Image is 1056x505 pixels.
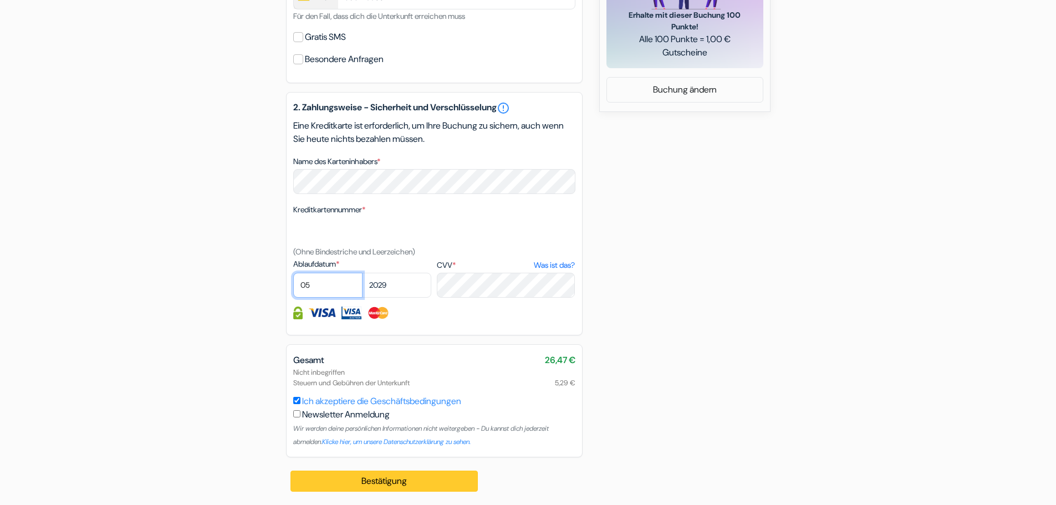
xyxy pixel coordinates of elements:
[620,9,750,33] span: Erhalte mit dieser Buchung 100 Punkte!
[322,437,471,446] a: Klicke hier, um unsere Datenschutzerklärung zu sehen.
[607,79,763,100] a: Buchung ändern
[293,367,575,388] div: Nicht inbegriffen Steuern und Gebühren der Unterkunft
[293,354,324,366] span: Gesamt
[302,408,390,421] label: Newsletter Anmeldung
[293,258,431,270] label: Ablaufdatum
[367,307,390,319] img: Master Card
[545,354,575,367] span: 26,47 €
[302,395,461,407] a: Ich akzeptiere die Geschäftsbedingungen
[555,378,575,388] span: 5,29 €
[290,471,478,492] button: Bestätigung
[293,307,303,319] img: Kreditkarteninformationen sind vollständig verschlüsselt und gesichert
[293,424,549,446] small: Wir werden deine persönlichen Informationen nicht weitergeben - Du kannst dich jederzeit abmelden.
[534,259,575,271] a: Was ist das?
[293,204,365,216] label: Kreditkartennummer
[293,247,415,257] small: (Ohne Bindestriche und Leerzeichen)
[293,11,465,21] small: Für den Fall, dass dich die Unterkunft erreichen muss
[620,33,750,59] span: Alle 100 Punkte = 1,00 € Gutscheine
[437,259,575,271] label: CVV
[293,119,575,146] p: Eine Kreditkarte ist erforderlich, um Ihre Buchung zu sichern, auch wenn Sie heute nichts bezahle...
[305,29,346,45] label: Gratis SMS
[308,307,336,319] img: Visa
[305,52,384,67] label: Besondere Anfragen
[341,307,361,319] img: Visa Electron
[497,101,510,115] a: error_outline
[293,156,380,167] label: Name des Karteninhabers
[293,101,575,115] h5: 2. Zahlungsweise - Sicherheit und Verschlüsselung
